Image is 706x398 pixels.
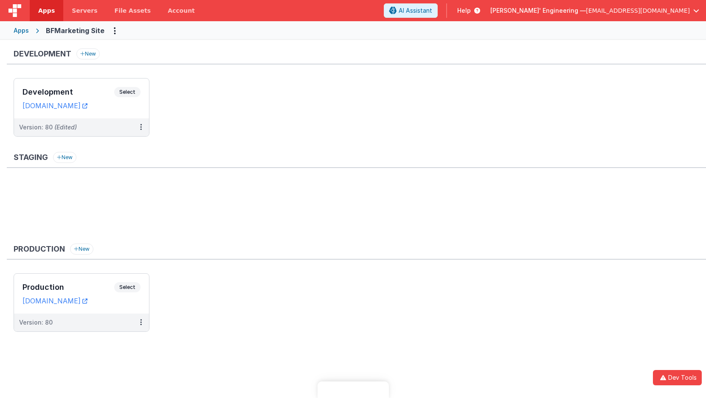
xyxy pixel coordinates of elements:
div: Version: 80 [19,123,77,132]
a: [DOMAIN_NAME] [23,297,87,305]
h3: Development [14,50,71,58]
button: Options [108,24,121,37]
span: File Assets [115,6,151,15]
h3: Staging [14,153,48,162]
h3: Production [14,245,65,253]
h3: Production [23,283,114,291]
span: Help [457,6,471,15]
span: Apps [38,6,55,15]
button: New [70,244,93,255]
button: New [76,48,100,59]
a: [DOMAIN_NAME] [23,101,87,110]
div: BFMarketing Site [46,25,104,36]
span: Servers [72,6,97,15]
button: Dev Tools [653,370,702,385]
div: Version: 80 [19,318,53,327]
span: (Edited) [54,123,77,131]
span: AI Assistant [399,6,432,15]
span: [EMAIL_ADDRESS][DOMAIN_NAME] [586,6,690,15]
span: Select [114,87,141,97]
button: AI Assistant [384,3,438,18]
span: Select [114,282,141,292]
h3: Development [23,88,114,96]
button: New [53,152,76,163]
button: [PERSON_NAME]' Engineering — [EMAIL_ADDRESS][DOMAIN_NAME] [490,6,699,15]
div: Apps [14,26,29,35]
span: [PERSON_NAME]' Engineering — [490,6,586,15]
